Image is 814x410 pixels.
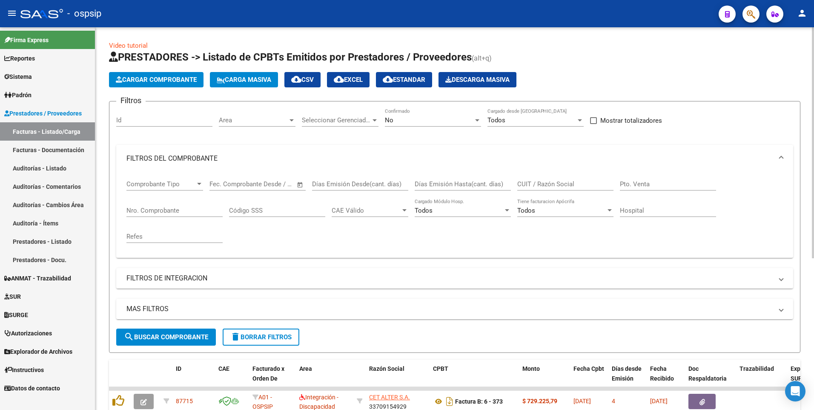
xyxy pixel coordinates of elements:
[433,365,448,372] span: CPBT
[126,304,773,314] mat-panel-title: MAS FILTROS
[612,398,615,404] span: 4
[376,72,432,87] button: Estandar
[612,365,642,382] span: Días desde Emisión
[296,360,353,397] datatable-header-cell: Area
[176,398,193,404] span: 87715
[109,51,472,63] span: PRESTADORES -> Listado de CPBTs Emitidos por Prestadores / Proveedores
[4,72,32,81] span: Sistema
[522,398,557,404] strong: $ 729.225,79
[4,384,60,393] span: Datos de contacto
[385,116,393,124] span: No
[124,333,208,341] span: Buscar Comprobante
[67,4,101,23] span: - ospsip
[334,74,344,84] mat-icon: cloud_download
[116,145,793,172] mat-expansion-panel-header: FILTROS DEL COMPROBANTE
[4,54,35,63] span: Reportes
[4,365,44,375] span: Instructivos
[334,76,363,84] span: EXCEL
[4,90,32,100] span: Padrón
[176,365,181,372] span: ID
[299,365,312,372] span: Area
[439,72,516,87] app-download-masive: Descarga masiva de comprobantes (adjuntos)
[230,333,292,341] span: Borrar Filtros
[519,360,570,397] datatable-header-cell: Monto
[217,76,271,84] span: Carga Masiva
[415,207,433,214] span: Todos
[219,116,288,124] span: Area
[109,72,203,87] button: Cargar Comprobante
[383,76,425,84] span: Estandar
[116,268,793,289] mat-expansion-panel-header: FILTROS DE INTEGRACION
[126,274,773,283] mat-panel-title: FILTROS DE INTEGRACION
[650,398,668,404] span: [DATE]
[218,365,229,372] span: CAE
[4,329,52,338] span: Autorizaciones
[383,74,393,84] mat-icon: cloud_download
[109,42,148,49] a: Video tutorial
[245,180,286,188] input: End date
[688,365,727,382] span: Doc Respaldatoria
[124,332,134,342] mat-icon: search
[116,329,216,346] button: Buscar Comprobante
[739,365,774,372] span: Trazabilidad
[472,54,492,62] span: (alt+q)
[439,72,516,87] button: Descarga Masiva
[7,8,17,18] mat-icon: menu
[116,76,197,84] span: Cargar Comprobante
[172,360,215,397] datatable-header-cell: ID
[685,360,736,397] datatable-header-cell: Doc Respaldatoria
[116,299,793,319] mat-expansion-panel-header: MAS FILTROS
[249,360,296,397] datatable-header-cell: Facturado x Orden De
[487,116,505,124] span: Todos
[650,365,674,382] span: Fecha Recibido
[230,332,241,342] mat-icon: delete
[4,35,49,45] span: Firma Express
[223,329,299,346] button: Borrar Filtros
[210,72,278,87] button: Carga Masiva
[522,365,540,372] span: Monto
[444,395,455,408] i: Descargar documento
[116,95,146,107] h3: Filtros
[116,172,793,258] div: FILTROS DEL COMPROBANTE
[4,109,82,118] span: Prestadores / Proveedores
[647,360,685,397] datatable-header-cell: Fecha Recibido
[295,180,305,190] button: Open calendar
[4,292,21,301] span: SUR
[4,347,72,356] span: Explorador de Archivos
[430,360,519,397] datatable-header-cell: CPBT
[284,72,321,87] button: CSV
[573,398,591,404] span: [DATE]
[445,76,510,84] span: Descarga Masiva
[369,365,404,372] span: Razón Social
[369,394,410,401] span: CET ALTER S.A.
[600,115,662,126] span: Mostrar totalizadores
[4,310,28,320] span: SURGE
[215,360,249,397] datatable-header-cell: CAE
[252,365,284,382] span: Facturado x Orden De
[291,76,314,84] span: CSV
[4,274,71,283] span: ANMAT - Trazabilidad
[332,207,401,214] span: CAE Válido
[785,381,805,401] div: Open Intercom Messenger
[126,154,773,163] mat-panel-title: FILTROS DEL COMPROBANTE
[366,360,430,397] datatable-header-cell: Razón Social
[302,116,371,124] span: Seleccionar Gerenciador
[291,74,301,84] mat-icon: cloud_download
[570,360,608,397] datatable-header-cell: Fecha Cpbt
[209,180,237,188] input: Start date
[608,360,647,397] datatable-header-cell: Días desde Emisión
[327,72,370,87] button: EXCEL
[126,180,195,188] span: Comprobante Tipo
[517,207,535,214] span: Todos
[797,8,807,18] mat-icon: person
[736,360,787,397] datatable-header-cell: Trazabilidad
[573,365,604,372] span: Fecha Cpbt
[455,398,503,405] strong: Factura B: 6 - 373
